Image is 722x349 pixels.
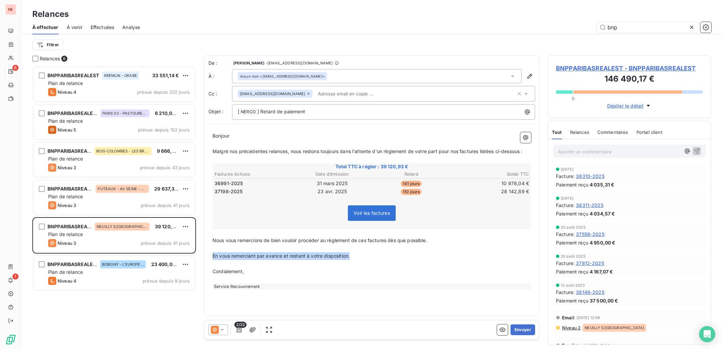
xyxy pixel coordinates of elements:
span: 4 167,07 € [590,268,613,275]
span: Niveau 4 [58,89,76,95]
span: BNPPARIBASREALEST - BNPPARIBASREALEST [556,64,703,73]
span: Portail client [636,129,662,135]
span: [ [238,109,239,114]
span: Paiement reçu [556,210,588,217]
span: Bonjour [212,133,229,139]
span: NEUILLY S/[GEOGRAPHIC_DATA] [585,326,644,330]
span: 1 août 2025, 11:54 [577,343,610,347]
span: Déplier le détail [607,102,644,109]
h3: Relances [32,8,69,20]
span: 37812-2025 [576,260,604,267]
span: Total TTC à régler : 39 120,93 € [214,163,530,170]
th: Date d’émission [293,171,372,178]
span: Relances [40,55,60,62]
div: NE [5,4,16,15]
span: BNPPARIBASREALEST [47,148,99,154]
span: Niveau 3 [58,203,76,208]
input: Rechercher [597,22,698,33]
span: 4 035,31 € [590,181,615,188]
span: Paiement reçu [556,239,588,246]
span: BOIS-COLOMBES - LES BRUYERES [96,149,149,153]
span: Facture : [556,260,575,267]
button: Déplier le détail [605,102,654,110]
div: Open Intercom Messenger [699,326,715,342]
span: NEUILLY S/[GEOGRAPHIC_DATA] [97,225,147,229]
span: [EMAIL_ADDRESS][DOMAIN_NAME] [240,92,305,96]
span: prévue depuis 41 jours [141,240,190,246]
span: Voir les factures [354,210,390,216]
span: prévue depuis 202 jours [137,89,190,95]
span: 4 034,57 € [590,210,615,217]
span: Facture : [556,202,575,209]
td: 10 978,04 € [451,180,530,187]
button: Envoyer [511,324,535,335]
em: Aucun nom [240,74,259,79]
span: prévue depuis 43 jours [140,165,190,170]
span: Facture : [556,173,575,180]
span: 6 210,00 € [155,110,180,116]
span: Analyse [122,24,140,31]
span: À effectuer [32,24,59,31]
span: 6 [12,65,19,71]
span: prévue depuis 41 jours [141,203,190,208]
span: 36991-2025 [215,180,243,187]
span: Paiement reçu [556,297,588,304]
span: Plan de relance [48,194,83,199]
span: prévue depuis 9 jours [142,278,190,284]
span: À venir [67,24,83,31]
span: ] Retard de paiement [257,109,305,114]
span: BNPPARIBASREALEST [47,186,99,192]
span: Plan de relance [48,118,83,124]
span: 4 950,00 € [590,239,616,246]
span: Email [562,315,575,320]
span: Tout [552,129,562,135]
span: Effectuées [91,24,114,31]
span: BNPPARIBASREALEST [47,224,99,229]
span: Plan de relance [48,156,83,162]
span: 9 666,00 € [157,148,183,154]
span: BNPPARIBASREALEST [47,72,99,78]
span: 37 500,00 € [590,297,618,304]
span: BNPPARIBASREALEST [47,261,99,267]
input: Adresse email en copie ... [315,89,393,99]
h3: 146 490,17 € [556,73,703,86]
span: Niveau 5 [58,127,76,133]
span: 20 août 2025 [561,254,586,258]
div: grid [32,66,196,349]
td: 23 avr. 2025 [293,188,372,195]
td: 28 142,89 € [451,188,530,195]
span: 37198-2025 [215,188,243,195]
span: Cordialement, [212,268,244,274]
span: BOBIGNY - L'EUROPEEN [102,262,144,266]
span: PARIS 03 - PASTOURELLE [102,111,147,115]
th: Retard [372,171,451,178]
span: Niveau 4 [58,278,76,284]
span: Objet : [208,109,224,114]
label: Cc : [208,90,232,97]
span: 1 [12,273,19,280]
span: KREMLIN - OKABE [104,74,137,78]
span: Paiement reçu [556,181,588,188]
span: Relances [570,129,589,135]
label: À : [208,73,232,80]
span: Niveau 3 [58,165,76,170]
span: [DATE] [561,167,573,171]
span: - [EMAIL_ADDRESS][DOMAIN_NAME] [266,61,333,65]
span: [PERSON_NAME] [233,61,264,65]
span: prévue depuis 152 jours [138,127,190,133]
td: 31 mars 2025 [293,180,372,187]
button: Filtrer [32,39,63,50]
span: Malgré nos précédentes relances, nous restons toujours dans l'attente d'un règlement de votre par... [212,148,523,154]
span: 39 120,93 € [155,224,183,229]
span: Plan de relance [48,269,83,275]
th: Factures échues [214,171,293,178]
span: Plan de relance [48,80,83,86]
span: 29 637,34 € [154,186,182,192]
span: 12 août 2025 [561,283,585,287]
img: Logo LeanPay [5,334,16,345]
span: Niveau 2 [561,325,581,330]
span: NERCO [240,108,257,116]
th: Solde TTC [451,171,530,178]
span: 141 jours [401,181,422,187]
span: 20 août 2025 [561,225,586,229]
